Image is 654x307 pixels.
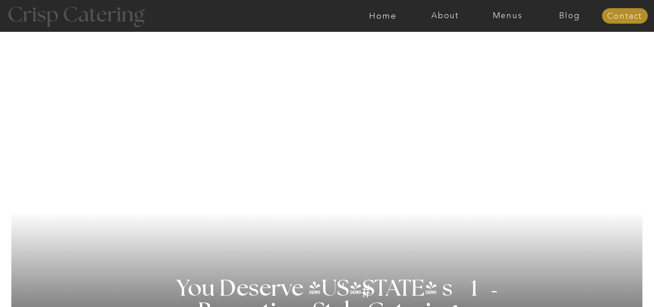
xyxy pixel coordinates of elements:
[414,11,476,20] a: About
[325,278,362,301] h3: '
[352,11,414,20] a: Home
[476,11,539,20] a: Menus
[539,11,601,20] a: Blog
[602,12,648,21] a: Contact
